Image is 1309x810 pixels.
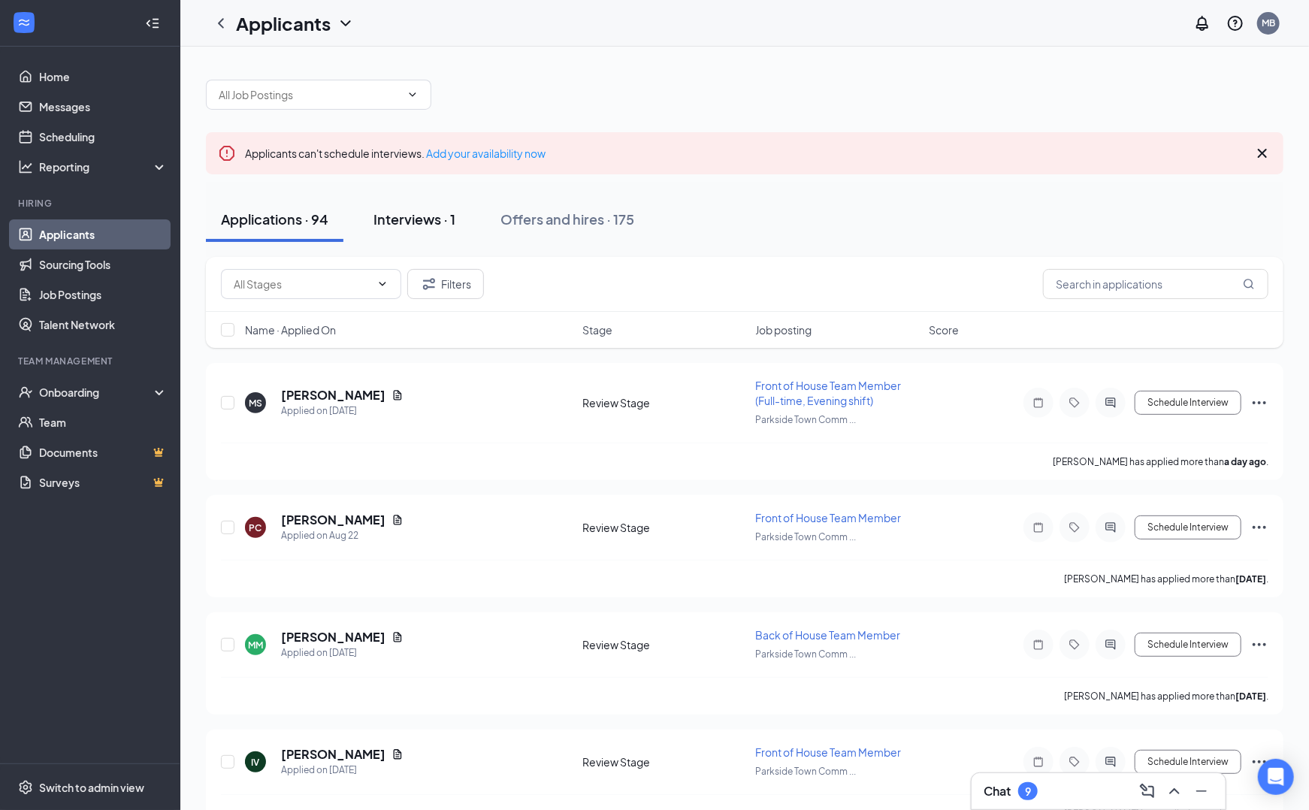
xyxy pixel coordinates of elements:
[249,521,262,534] div: PC
[221,210,328,228] div: Applications · 94
[1066,639,1084,651] svg: Tag
[582,754,747,769] div: Review Stage
[1250,636,1268,654] svg: Ellipses
[1043,269,1268,299] input: Search in applications
[1135,633,1241,657] button: Schedule Interview
[218,144,236,162] svg: Error
[756,766,857,777] span: Parkside Town Comm ...
[1193,782,1211,800] svg: Minimize
[39,62,168,92] a: Home
[39,437,168,467] a: DocumentsCrown
[929,322,959,337] span: Score
[1135,391,1241,415] button: Schedule Interview
[1102,639,1120,651] svg: ActiveChat
[582,520,747,535] div: Review Stage
[281,512,385,528] h5: [PERSON_NAME]
[248,639,263,651] div: MM
[212,14,230,32] svg: ChevronLeft
[18,197,165,210] div: Hiring
[500,210,634,228] div: Offers and hires · 175
[756,322,812,337] span: Job posting
[1193,14,1211,32] svg: Notifications
[18,159,33,174] svg: Analysis
[391,389,404,401] svg: Document
[1165,782,1184,800] svg: ChevronUp
[281,403,404,419] div: Applied on [DATE]
[281,645,404,660] div: Applied on [DATE]
[756,745,902,759] span: Front of House Team Member
[1066,521,1084,533] svg: Tag
[1064,573,1268,585] p: [PERSON_NAME] has applied more than .
[1102,397,1120,409] svg: ActiveChat
[1224,456,1266,467] b: a day ago
[1250,753,1268,771] svg: Ellipses
[582,322,612,337] span: Stage
[234,276,370,292] input: All Stages
[1025,785,1031,798] div: 9
[582,395,747,410] div: Review Stage
[1250,394,1268,412] svg: Ellipses
[39,407,168,437] a: Team
[281,763,404,778] div: Applied on [DATE]
[39,92,168,122] a: Messages
[337,14,355,32] svg: ChevronDown
[39,159,168,174] div: Reporting
[18,780,33,795] svg: Settings
[39,280,168,310] a: Job Postings
[18,385,33,400] svg: UserCheck
[1064,690,1268,703] p: [PERSON_NAME] has applied more than .
[1066,397,1084,409] svg: Tag
[281,387,385,403] h5: [PERSON_NAME]
[39,780,144,795] div: Switch to admin view
[1138,782,1156,800] svg: ComposeMessage
[236,11,331,36] h1: Applicants
[39,219,168,249] a: Applicants
[252,756,260,769] div: IV
[420,275,438,293] svg: Filter
[1243,278,1255,290] svg: MagnifyingGlass
[756,379,902,407] span: Front of House Team Member (Full-time, Evening shift)
[39,467,168,497] a: SurveysCrown
[18,355,165,367] div: Team Management
[984,783,1011,799] h3: Chat
[756,511,902,524] span: Front of House Team Member
[39,385,155,400] div: Onboarding
[1102,756,1120,768] svg: ActiveChat
[407,89,419,101] svg: ChevronDown
[1162,779,1187,803] button: ChevronUp
[582,637,747,652] div: Review Stage
[373,210,455,228] div: Interviews · 1
[1235,691,1266,702] b: [DATE]
[39,122,168,152] a: Scheduling
[281,746,385,763] h5: [PERSON_NAME]
[1190,779,1214,803] button: Minimize
[1102,521,1120,533] svg: ActiveChat
[1135,515,1241,539] button: Schedule Interview
[249,397,262,410] div: MS
[1029,756,1048,768] svg: Note
[1053,455,1268,468] p: [PERSON_NAME] has applied more than .
[281,629,385,645] h5: [PERSON_NAME]
[1262,17,1275,29] div: MB
[281,528,404,543] div: Applied on Aug 22
[39,310,168,340] a: Talent Network
[756,648,857,660] span: Parkside Town Comm ...
[756,628,901,642] span: Back of House Team Member
[1029,639,1048,651] svg: Note
[17,15,32,30] svg: WorkstreamLogo
[391,514,404,526] svg: Document
[426,147,546,160] a: Add your availability now
[1253,144,1271,162] svg: Cross
[391,631,404,643] svg: Document
[1235,573,1266,585] b: [DATE]
[1029,521,1048,533] svg: Note
[407,269,484,299] button: Filter Filters
[219,86,401,103] input: All Job Postings
[1250,518,1268,536] svg: Ellipses
[1226,14,1244,32] svg: QuestionInfo
[391,748,404,760] svg: Document
[39,249,168,280] a: Sourcing Tools
[376,278,388,290] svg: ChevronDown
[756,414,857,425] span: Parkside Town Comm ...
